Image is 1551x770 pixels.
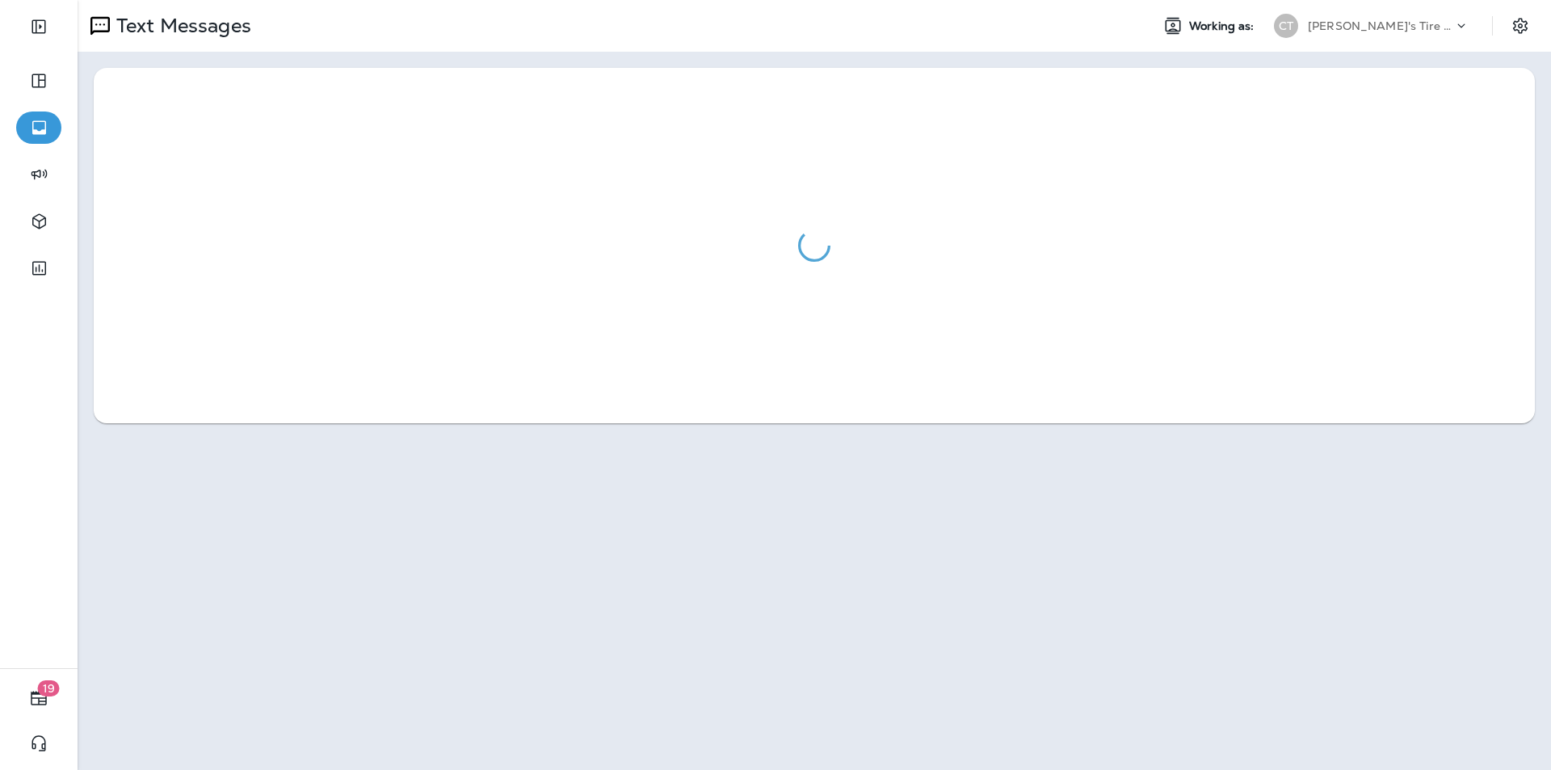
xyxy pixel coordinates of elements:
[16,11,61,43] button: Expand Sidebar
[16,682,61,714] button: 19
[1274,14,1298,38] div: CT
[1308,19,1453,32] p: [PERSON_NAME]'s Tire & Auto
[110,14,251,38] p: Text Messages
[38,680,60,696] span: 19
[1506,11,1535,40] button: Settings
[1189,19,1258,33] span: Working as:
